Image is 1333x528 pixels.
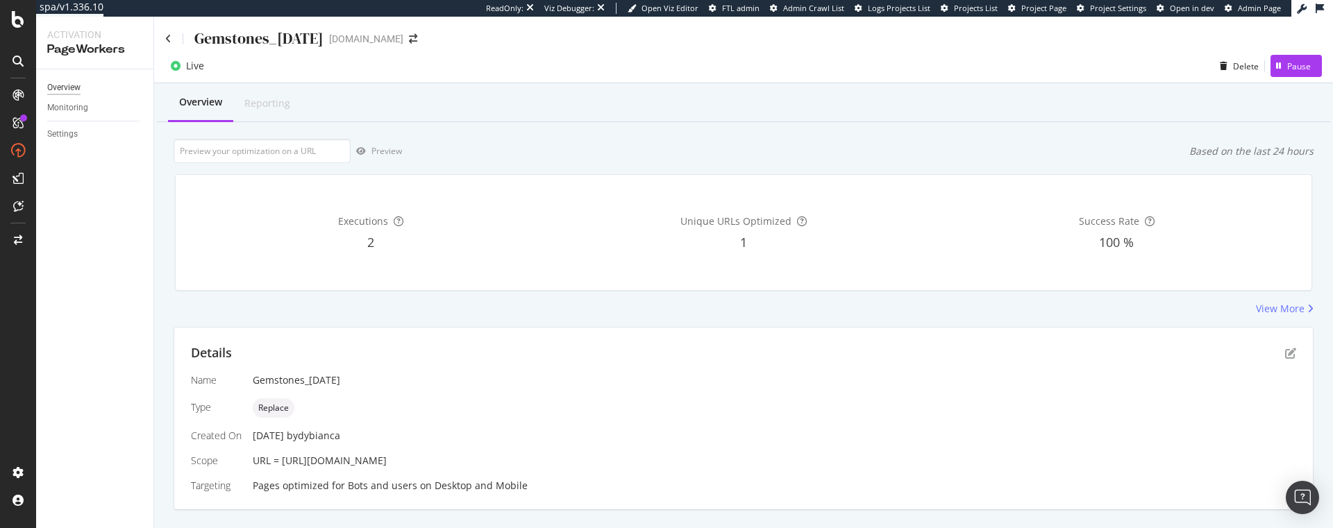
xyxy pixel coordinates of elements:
div: Desktop and Mobile [435,479,528,493]
div: Live [186,59,204,73]
span: Project Settings [1090,3,1146,13]
span: Admin Crawl List [783,3,844,13]
span: Executions [338,214,388,228]
a: Admin Page [1225,3,1281,14]
a: Open Viz Editor [628,3,698,14]
div: Overview [179,95,222,109]
div: Activation [47,28,142,42]
div: Scope [191,454,242,468]
span: Open Viz Editor [642,3,698,13]
span: Open in dev [1170,3,1214,13]
span: 1 [740,234,747,250]
span: Replace [258,404,289,412]
div: Name [191,373,242,387]
span: Success Rate [1079,214,1139,228]
span: Logs Projects List [868,3,930,13]
div: Preview [371,145,402,157]
div: by dybianca [287,429,340,443]
div: Gemstones_[DATE] [253,373,1296,387]
div: Pause [1287,60,1311,72]
div: pen-to-square [1285,348,1296,359]
div: Reporting [244,96,290,110]
div: ReadOnly: [486,3,523,14]
span: Project Page [1021,3,1066,13]
span: 2 [367,234,374,250]
div: Open Intercom Messenger [1286,481,1319,514]
span: Projects List [954,3,998,13]
div: Based on the last 24 hours [1189,144,1314,158]
input: Preview your optimization on a URL [174,139,351,163]
a: Settings [47,127,144,142]
a: Click to go back [165,34,171,44]
a: View More [1256,302,1314,316]
div: Pages optimized for on [253,479,1296,493]
div: Targeting [191,479,242,493]
span: FTL admin [722,3,760,13]
a: Project Page [1008,3,1066,14]
button: Delete [1214,55,1259,77]
div: Type [191,400,242,414]
span: 100 % [1099,234,1134,250]
div: Bots and users [348,479,417,493]
span: Admin Page [1238,3,1281,13]
div: Monitoring [47,101,88,115]
div: Gemstones_[DATE] [194,28,324,49]
span: URL = [URL][DOMAIN_NAME] [253,454,387,467]
div: arrow-right-arrow-left [409,34,417,44]
div: [DATE] [253,429,1296,443]
div: Created On [191,429,242,443]
div: View More [1256,302,1305,316]
div: [DOMAIN_NAME] [329,32,403,46]
span: Unique URLs Optimized [680,214,791,228]
a: Open in dev [1157,3,1214,14]
div: Delete [1233,60,1259,72]
button: Pause [1271,55,1322,77]
a: Overview [47,80,144,95]
div: Details [191,344,232,362]
div: Settings [47,127,78,142]
a: Monitoring [47,101,144,115]
a: Logs Projects List [855,3,930,14]
a: Admin Crawl List [770,3,844,14]
a: Projects List [941,3,998,14]
div: PageWorkers [47,42,142,58]
a: FTL admin [709,3,760,14]
a: Project Settings [1077,3,1146,14]
button: Preview [351,140,402,162]
div: Overview [47,80,81,95]
div: Viz Debugger: [544,3,594,14]
div: neutral label [253,398,294,418]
